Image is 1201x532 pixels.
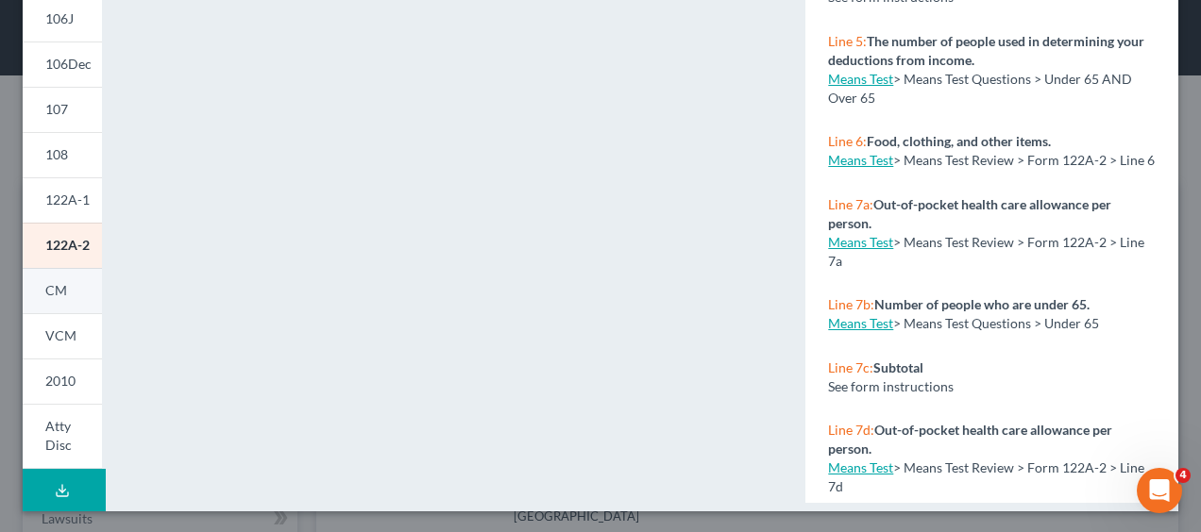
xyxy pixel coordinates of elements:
[23,268,102,313] a: CM
[45,373,76,389] span: 2010
[23,358,102,404] a: 2010
[828,33,1144,68] strong: The number of people used in determining your deductions from income.
[45,101,68,117] span: 107
[828,234,893,250] a: Means Test
[23,313,102,358] a: VCM
[828,359,873,375] span: Line 7c:
[828,422,1112,457] strong: Out-of-pocket health care allowance per person.
[828,459,893,475] a: Means Test
[828,133,867,149] span: Line 6:
[23,177,102,223] a: 122A-1
[828,33,867,49] span: Line 5:
[873,359,923,375] strong: Subtotal
[828,422,874,438] span: Line 7d:
[45,10,74,26] span: 106J
[45,191,90,208] span: 122A-1
[828,378,954,394] span: See form instructions
[828,71,893,87] a: Means Test
[45,237,90,253] span: 122A-2
[828,459,1144,494] span: > Means Test Review > Form 122A-2 > Line 7d
[828,71,1132,106] span: > Means Test Questions > Under 65 AND Over 65
[45,418,72,453] span: Atty Disc
[45,282,67,298] span: CM
[23,223,102,268] a: 122A-2
[828,234,1144,269] span: > Means Test Review > Form 122A-2 > Line 7a
[828,296,874,312] span: Line 7b:
[828,315,893,331] a: Means Test
[828,152,893,168] a: Means Test
[893,152,1155,168] span: > Means Test Review > Form 122A-2 > Line 6
[893,315,1099,331] span: > Means Test Questions > Under 65
[874,296,1090,312] strong: Number of people who are under 65.
[45,56,92,72] span: 106Dec
[867,133,1051,149] strong: Food, clothing, and other items.
[1137,468,1182,513] iframe: Intercom live chat
[23,132,102,177] a: 108
[23,42,102,87] a: 106Dec
[828,196,873,212] span: Line 7a:
[45,146,68,162] span: 108
[1176,468,1191,483] span: 4
[23,87,102,132] a: 107
[23,404,102,469] a: Atty Disc
[828,196,1111,231] strong: Out-of-pocket health care allowance per person.
[45,327,76,343] span: VCM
